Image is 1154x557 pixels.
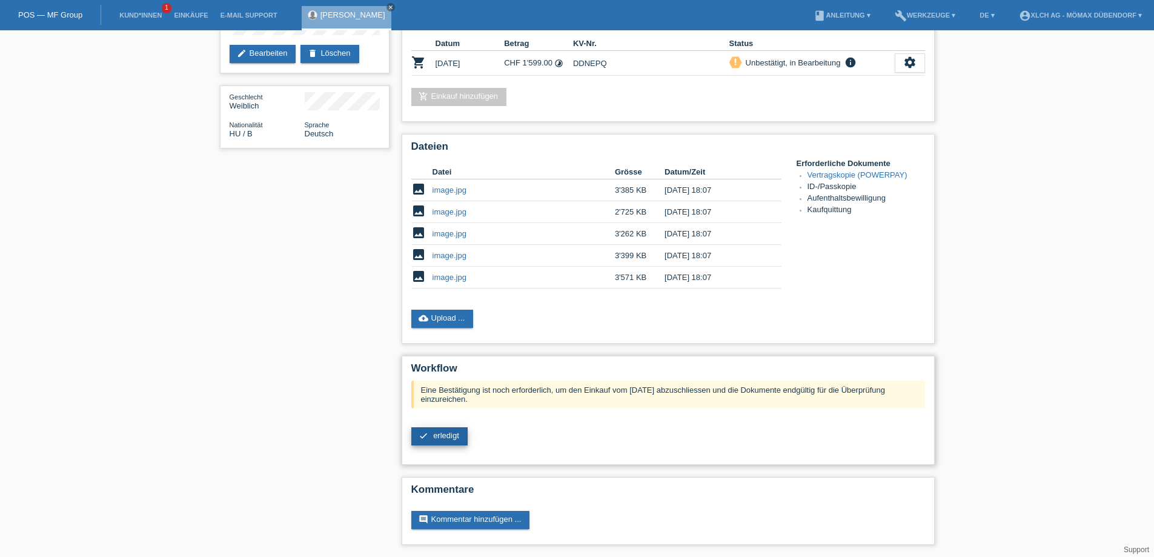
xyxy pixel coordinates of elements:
[573,36,729,51] th: KV-Nr.
[305,129,334,138] span: Deutsch
[320,10,385,19] a: [PERSON_NAME]
[665,245,764,267] td: [DATE] 18:07
[411,310,474,328] a: cloud_uploadUpload ...
[807,170,907,179] a: Vertragskopie (POWERPAY)
[665,201,764,223] td: [DATE] 18:07
[731,58,740,66] i: priority_high
[411,88,507,106] a: add_shopping_cartEinkauf hinzufügen
[729,36,895,51] th: Status
[411,362,925,381] h2: Workflow
[237,48,247,58] i: edit
[807,193,925,205] li: Aufenthaltsbewilligung
[433,273,466,282] a: image.jpg
[411,225,426,240] i: image
[665,165,764,179] th: Datum/Zeit
[814,10,826,22] i: book
[903,56,917,69] i: settings
[573,51,729,76] td: DDNEPQ
[419,515,428,524] i: comment
[411,204,426,218] i: image
[433,431,459,440] span: erledigt
[411,484,925,502] h2: Kommentare
[843,56,858,68] i: info
[230,129,253,138] span: Ungarn / B / 14.10.2017
[411,55,426,70] i: POSP00028521
[411,381,925,409] div: Eine Bestätigung ist noch erforderlich, um den Einkauf vom [DATE] abzuschliessen und die Dokument...
[386,3,395,12] a: close
[433,251,466,260] a: image.jpg
[889,12,962,19] a: buildWerkzeuge ▾
[1124,545,1149,554] a: Support
[411,247,426,262] i: image
[436,36,505,51] th: Datum
[305,121,330,128] span: Sprache
[411,511,530,529] a: commentKommentar hinzufügen ...
[807,205,925,216] li: Kaufquittung
[436,51,505,76] td: [DATE]
[615,165,665,179] th: Grösse
[973,12,1000,19] a: DE ▾
[665,267,764,289] td: [DATE] 18:07
[162,3,171,13] span: 1
[411,269,426,284] i: image
[230,93,263,101] span: Geschlecht
[433,165,615,179] th: Datei
[308,48,317,58] i: delete
[388,4,394,10] i: close
[504,36,573,51] th: Betrag
[665,179,764,201] td: [DATE] 18:07
[1013,12,1148,19] a: account_circleXLCH AG - Mömax Dübendorf ▾
[113,12,168,19] a: Kund*innen
[411,427,468,445] a: check erledigt
[1019,10,1031,22] i: account_circle
[665,223,764,245] td: [DATE] 18:07
[419,313,428,323] i: cloud_upload
[615,223,665,245] td: 3'262 KB
[615,179,665,201] td: 3'385 KB
[895,10,907,22] i: build
[797,159,925,168] h4: Erforderliche Dokumente
[419,431,428,441] i: check
[230,45,296,63] a: editBearbeiten
[504,51,573,76] td: CHF 1'599.00
[18,10,82,19] a: POS — MF Group
[807,12,876,19] a: bookAnleitung ▾
[615,201,665,223] td: 2'725 KB
[554,59,563,68] i: Fixe Raten - Zinsübernahme durch Kunde (12 Raten)
[742,56,841,69] div: Unbestätigt, in Bearbeitung
[230,92,305,110] div: Weiblich
[230,121,263,128] span: Nationalität
[419,92,428,101] i: add_shopping_cart
[411,182,426,196] i: image
[300,45,359,63] a: deleteLöschen
[168,12,214,19] a: Einkäufe
[433,229,466,238] a: image.jpg
[411,141,925,159] h2: Dateien
[615,245,665,267] td: 3'399 KB
[807,182,925,193] li: ID-/Passkopie
[615,267,665,289] td: 3'571 KB
[214,12,284,19] a: E-Mail Support
[433,207,466,216] a: image.jpg
[433,185,466,195] a: image.jpg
